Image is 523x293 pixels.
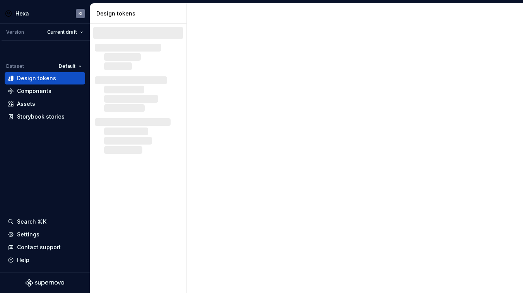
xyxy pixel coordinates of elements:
svg: Supernova Logo [26,279,64,287]
div: Assets [17,100,35,108]
button: Search ⌘K [5,215,85,228]
div: Design tokens [17,74,56,82]
button: HexaKI [2,5,88,22]
div: Dataset [6,63,24,69]
a: Settings [5,228,85,241]
div: Storybook stories [17,113,65,121]
div: KI [79,10,82,17]
a: Assets [5,98,85,110]
a: Components [5,85,85,97]
a: Design tokens [5,72,85,84]
span: Default [59,63,75,69]
div: Design tokens [96,10,183,17]
div: Search ⌘K [17,218,46,226]
a: Storybook stories [5,110,85,123]
button: Help [5,254,85,266]
div: Components [17,87,51,95]
div: Hexa [15,10,29,17]
button: Current draft [44,27,87,38]
span: Current draft [47,29,77,35]
button: Contact support [5,241,85,253]
div: Settings [17,231,39,238]
div: Version [6,29,24,35]
div: Contact support [17,243,61,251]
div: Help [17,256,29,264]
button: Default [55,61,85,72]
